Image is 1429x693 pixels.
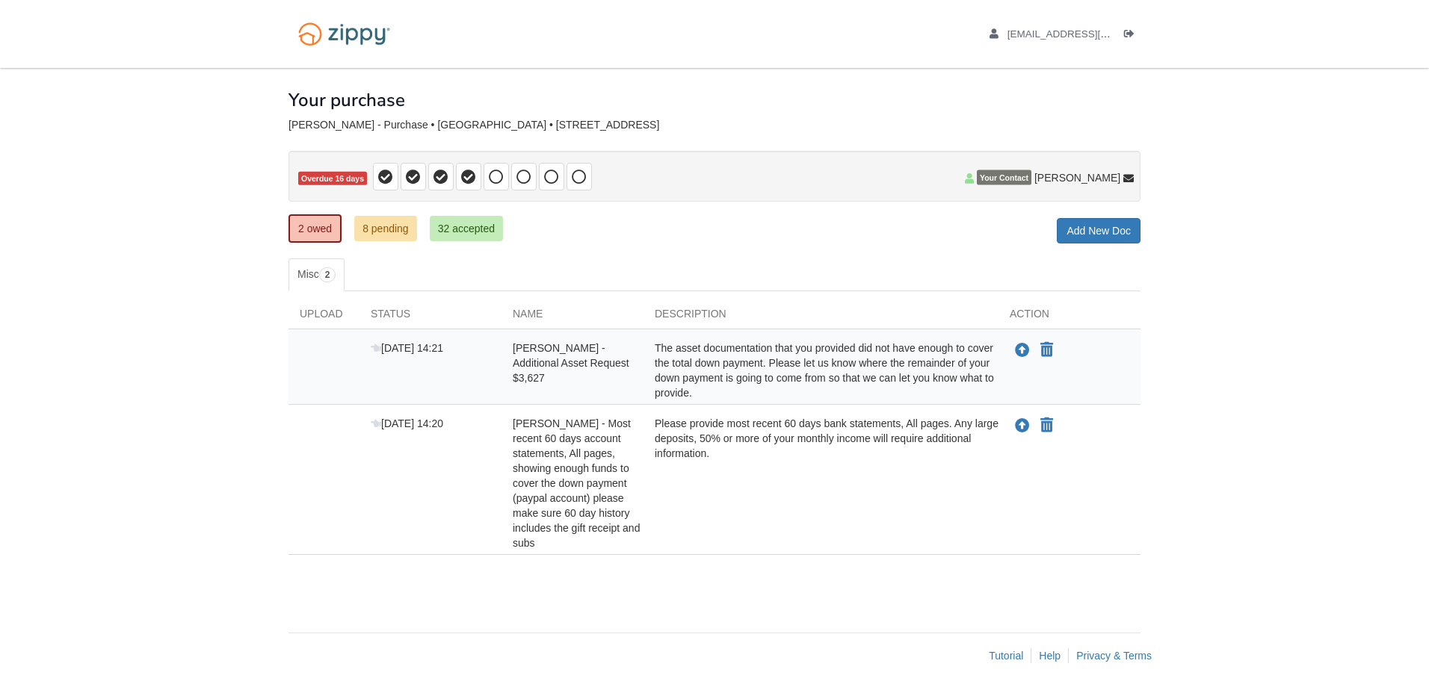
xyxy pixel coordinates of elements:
div: Description [643,306,999,329]
button: Declare Beverly Richards - Additional Asset Request $3,627 not applicable [1039,341,1055,359]
img: Logo [288,15,400,53]
button: Declare Beverly Richards - Most recent 60 days account statements, All pages, showing enough fund... [1039,417,1055,435]
div: Status [359,306,501,329]
a: Log out [1124,28,1141,43]
div: The asset documentation that you provided did not have enough to cover the total down payment. Pl... [643,341,999,400]
span: [DATE] 14:21 [371,342,443,354]
div: Please provide most recent 60 days bank statements, All pages. Any large deposits, 50% or more of... [643,416,999,550]
button: Upload Beverly Richards - Most recent 60 days account statements, All pages, showing enough funds... [1013,416,1031,435]
span: Overdue 16 days [298,172,367,186]
span: [PERSON_NAME] - Additional Asset Request $3,627 [513,342,629,384]
a: 8 pending [354,216,417,241]
span: [DATE] 14:20 [371,417,443,429]
a: Add New Doc [1057,218,1141,243]
span: Your Contact [977,170,1031,185]
span: [PERSON_NAME] - Most recent 60 days account statements, All pages, showing enough funds to cover ... [513,417,640,549]
a: Tutorial [989,650,1023,662]
h1: Your purchase [288,90,405,110]
div: Action [999,306,1141,329]
a: 2 owed [288,214,342,243]
div: Final Review [456,125,537,154]
span: [PERSON_NAME] [1034,170,1120,185]
button: Upload Beverly Richards - Additional Asset Request $3,627 [1013,341,1031,360]
a: Privacy & Terms [1076,650,1152,662]
span: 2 [319,267,336,282]
div: [PERSON_NAME] - Purchase • [GEOGRAPHIC_DATA] • [STREET_ADDRESS] [288,119,1141,131]
a: edit profile [990,28,1179,43]
div: Upload [288,306,359,329]
span: b.richards0302@gmail.com [1007,28,1179,40]
a: 32 accepted [430,216,503,241]
div: Name [501,306,643,329]
a: Misc [288,258,345,291]
a: Help [1039,650,1061,662]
